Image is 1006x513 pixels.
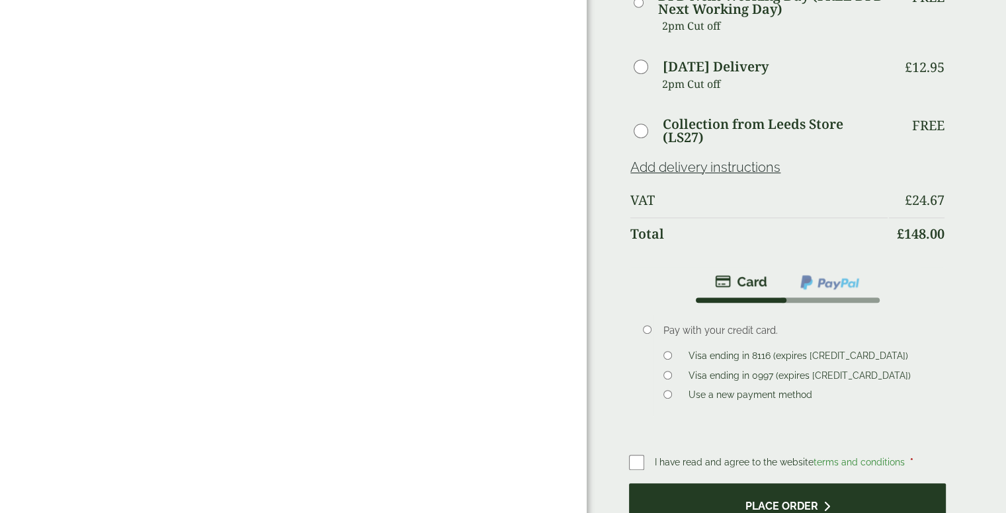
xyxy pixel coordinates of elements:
[905,191,944,209] bdi: 24.67
[905,191,912,209] span: £
[897,225,904,243] span: £
[630,159,780,175] a: Add delivery instructions
[663,323,925,338] p: Pay with your credit card.
[663,60,769,73] label: [DATE] Delivery
[663,118,888,144] label: Collection from Leeds Store (LS27)
[683,370,916,385] label: Visa ending in 0997 (expires [CREDIT_CARD_DATA])
[630,184,888,216] th: VAT
[655,457,907,467] span: I have read and agree to the website
[910,457,913,467] abbr: required
[814,457,905,467] a: terms and conditions
[897,225,944,243] bdi: 148.00
[662,16,888,36] p: 2pm Cut off
[683,350,913,365] label: Visa ending in 8116 (expires [CREDIT_CARD_DATA])
[662,74,888,94] p: 2pm Cut off
[912,118,944,134] p: Free
[905,58,912,76] span: £
[630,217,888,250] th: Total
[905,58,944,76] bdi: 12.95
[715,274,767,290] img: stripe.png
[799,274,860,291] img: ppcp-gateway.png
[683,389,817,404] label: Use a new payment method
